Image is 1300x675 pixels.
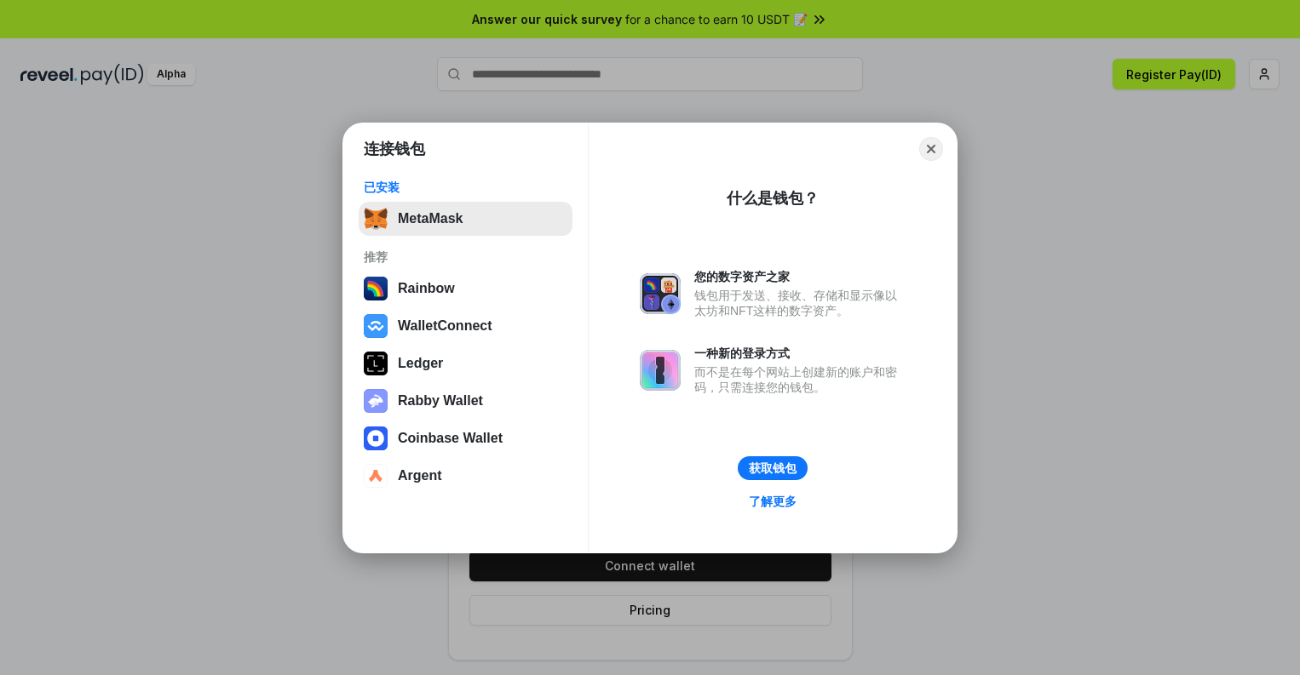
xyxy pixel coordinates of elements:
div: MetaMask [398,211,463,226]
img: svg+xml,%3Csvg%20xmlns%3D%22http%3A%2F%2Fwww.w3.org%2F2000%2Fsvg%22%20fill%3D%22none%22%20viewBox... [640,350,681,391]
button: WalletConnect [359,309,572,343]
img: svg+xml,%3Csvg%20fill%3D%22none%22%20height%3D%2233%22%20viewBox%3D%220%200%2035%2033%22%20width%... [364,207,388,231]
div: 推荐 [364,249,567,265]
div: 了解更多 [749,494,797,509]
div: 什么是钱包？ [727,188,819,209]
button: Rainbow [359,272,572,306]
div: Rainbow [398,281,455,296]
h1: 连接钱包 [364,139,425,159]
button: MetaMask [359,202,572,236]
div: 一种新的登录方式 [694,346,906,361]
img: svg+xml,%3Csvg%20xmlns%3D%22http%3A%2F%2Fwww.w3.org%2F2000%2Fsvg%22%20fill%3D%22none%22%20viewBox... [640,273,681,314]
button: 获取钱包 [738,456,808,480]
div: Coinbase Wallet [398,431,503,446]
div: Rabby Wallet [398,393,483,409]
div: 而不是在每个网站上创建新的账户和密码，只需连接您的钱包。 [694,364,906,395]
div: 钱包用于发送、接收、存储和显示像以太坊和NFT这样的数字资产。 [694,288,906,318]
img: svg+xml,%3Csvg%20width%3D%2228%22%20height%3D%2228%22%20viewBox%3D%220%200%2028%2028%22%20fill%3D... [364,464,388,488]
button: Argent [359,459,572,493]
img: svg+xml,%3Csvg%20xmlns%3D%22http%3A%2F%2Fwww.w3.org%2F2000%2Fsvg%22%20width%3D%2228%22%20height%3... [364,352,388,375]
div: Argent [398,468,442,483]
button: Rabby Wallet [359,384,572,418]
div: 已安装 [364,180,567,195]
button: Close [919,137,943,161]
button: Coinbase Wallet [359,421,572,455]
div: 获取钱包 [749,460,797,476]
img: svg+xml,%3Csvg%20width%3D%2228%22%20height%3D%2228%22%20viewBox%3D%220%200%2028%2028%22%20fill%3D... [364,314,388,338]
button: Ledger [359,346,572,380]
div: WalletConnect [398,318,492,334]
img: svg+xml,%3Csvg%20xmlns%3D%22http%3A%2F%2Fwww.w3.org%2F2000%2Fsvg%22%20fill%3D%22none%22%20viewBox... [364,389,388,413]
img: svg+xml,%3Csvg%20width%3D%2228%22%20height%3D%2228%22%20viewBox%3D%220%200%2028%2028%22%20fill%3D... [364,426,388,450]
img: svg+xml,%3Csvg%20width%3D%22120%22%20height%3D%22120%22%20viewBox%3D%220%200%20120%20120%22%20fil... [364,277,388,300]
div: 您的数字资产之家 [694,269,906,284]
a: 了解更多 [739,490,807,512]
div: Ledger [398,356,443,371]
